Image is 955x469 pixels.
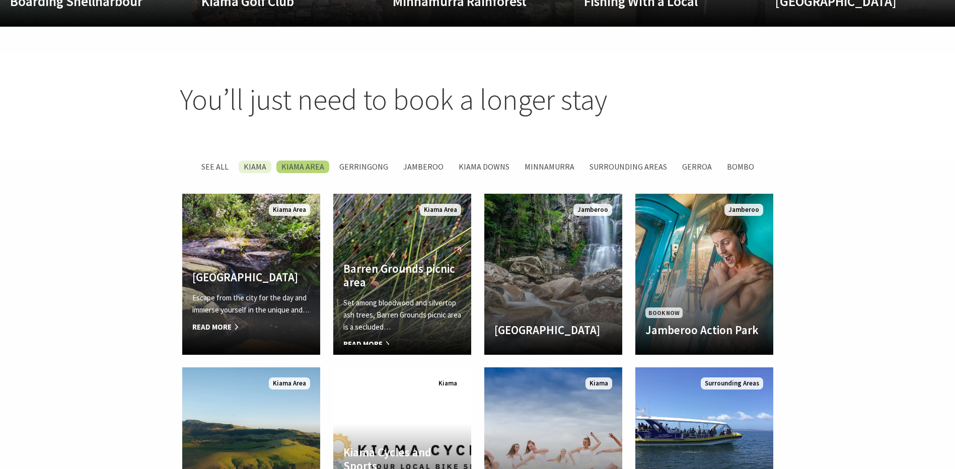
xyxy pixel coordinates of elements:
a: Barren Grounds picnic area Set among bloodwood and silvertop ash trees, Barren Grounds picnic are... [333,194,471,355]
h4: Jamberoo Action Park [645,323,763,337]
a: Book Now Jamberoo Action Park Jamberoo [635,194,773,355]
label: Bombo [722,161,759,173]
label: SEE All [196,161,234,173]
h2: You’ll just need to book a longer stay [180,82,776,117]
span: Book Now [645,307,683,318]
span: Kiama Area [269,204,310,216]
span: Read More [343,338,461,350]
a: [GEOGRAPHIC_DATA] Escape from the city for the day and immerse yourself in the unique and… Read M... [182,194,320,355]
label: Gerroa [677,161,717,173]
h4: [GEOGRAPHIC_DATA] [494,323,612,337]
span: Jamberoo [573,204,612,216]
label: Gerringong [334,161,393,173]
span: Read More [192,321,310,333]
p: Escape from the city for the day and immerse yourself in the unique and… [192,292,310,316]
span: Kiama Area [420,204,461,216]
label: Kiama Downs [454,161,515,173]
label: Minnamurra [520,161,579,173]
span: Surrounding Areas [701,377,763,390]
span: Kiama Area [269,377,310,390]
label: Jamberoo [398,161,449,173]
span: Kiama [434,377,461,390]
p: Set among bloodwood and silvertop ash trees, Barren Grounds picnic area is a secluded… [343,297,461,333]
label: Kiama [239,161,271,173]
h4: [GEOGRAPHIC_DATA] [192,270,310,284]
span: Jamberoo [724,204,763,216]
h4: Barren Grounds picnic area [343,262,461,289]
span: Kiama [585,377,612,390]
label: Kiama Area [276,161,329,173]
label: Surrounding Areas [584,161,672,173]
a: [GEOGRAPHIC_DATA] Jamberoo [484,194,622,355]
